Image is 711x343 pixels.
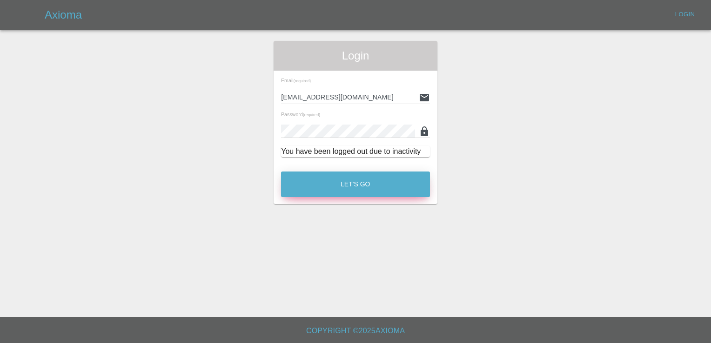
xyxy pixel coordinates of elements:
[281,112,320,117] span: Password
[281,171,430,197] button: Let's Go
[670,7,700,22] a: Login
[7,324,704,337] h6: Copyright © 2025 Axioma
[281,48,430,63] span: Login
[281,78,311,83] span: Email
[294,79,311,83] small: (required)
[281,146,430,157] div: You have been logged out due to inactivity
[45,7,82,22] h5: Axioma
[303,113,320,117] small: (required)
